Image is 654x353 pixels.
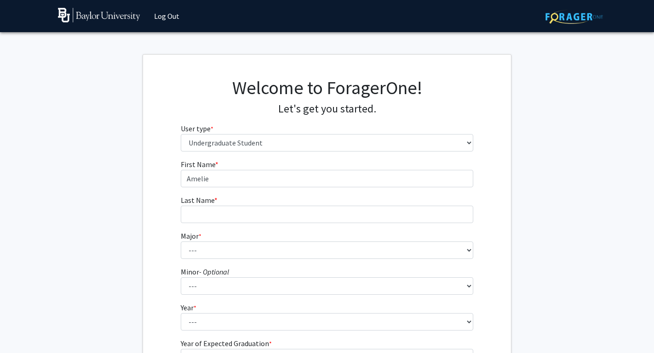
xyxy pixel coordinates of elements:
[181,123,213,134] label: User type
[181,230,201,241] label: Major
[181,160,215,169] span: First Name
[181,77,474,99] h1: Welcome to ForagerOne!
[181,266,229,277] label: Minor
[181,102,474,116] h4: Let's get you started.
[58,8,140,22] img: Baylor University Logo
[181,338,272,349] label: Year of Expected Graduation
[181,302,196,313] label: Year
[199,267,229,276] i: - Optional
[545,10,603,24] img: ForagerOne Logo
[181,196,214,205] span: Last Name
[7,312,39,346] iframe: Chat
